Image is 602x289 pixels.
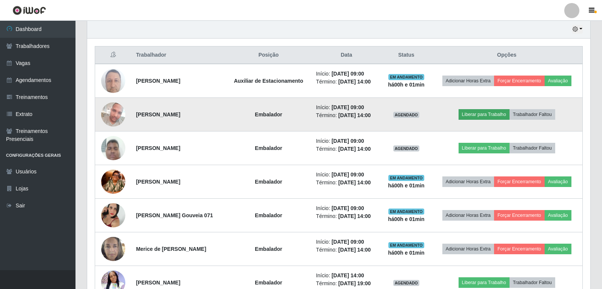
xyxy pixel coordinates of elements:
[316,70,377,78] li: Início:
[494,244,545,254] button: Forçar Encerramento
[331,172,364,178] time: [DATE] 09:00
[545,76,571,86] button: Avaliação
[545,176,571,187] button: Avaliação
[388,250,425,256] strong: há 00 h e 01 min
[101,194,125,237] img: 1754577089463.jpeg
[388,175,424,181] span: EM ANDAMENTO
[316,78,377,86] li: Término:
[316,280,377,287] li: Término:
[316,238,377,246] li: Início:
[442,210,494,221] button: Adicionar Horas Extra
[255,212,282,218] strong: Embalador
[388,209,424,215] span: EM ANDAMENTO
[316,145,377,153] li: Término:
[136,145,180,151] strong: [PERSON_NAME]
[255,179,282,185] strong: Embalador
[136,111,180,117] strong: [PERSON_NAME]
[510,277,555,288] button: Trabalhador Faltou
[388,242,424,248] span: EM ANDAMENTO
[101,132,125,164] img: 1699222331799.jpeg
[234,78,303,84] strong: Auxiliar de Estacionamento
[388,216,425,222] strong: há 00 h e 01 min
[431,46,582,64] th: Opções
[338,112,371,118] time: [DATE] 14:00
[338,280,371,286] time: [DATE] 19:00
[338,79,371,85] time: [DATE] 14:00
[393,145,420,151] span: AGENDADO
[12,6,46,15] img: CoreUI Logo
[510,143,555,153] button: Trabalhador Faltou
[381,46,431,64] th: Status
[442,244,494,254] button: Adicionar Horas Extra
[136,78,180,84] strong: [PERSON_NAME]
[545,210,571,221] button: Avaliação
[459,277,510,288] button: Liberar para Trabalho
[131,46,225,64] th: Trabalhador
[255,111,282,117] strong: Embalador
[393,112,420,118] span: AGENDADO
[101,160,125,203] img: 1756518881096.jpeg
[338,146,371,152] time: [DATE] 14:00
[331,138,364,144] time: [DATE] 09:00
[316,137,377,145] li: Início:
[136,212,213,218] strong: [PERSON_NAME] Gouveia 071
[510,109,555,120] button: Trabalhador Faltou
[136,179,180,185] strong: [PERSON_NAME]
[255,280,282,286] strong: Embalador
[101,233,125,265] img: 1739647225731.jpeg
[338,213,371,219] time: [DATE] 14:00
[338,247,371,253] time: [DATE] 14:00
[136,280,180,286] strong: [PERSON_NAME]
[101,98,125,130] img: 1673576941827.jpeg
[331,239,364,245] time: [DATE] 09:00
[459,143,510,153] button: Liberar para Trabalho
[316,246,377,254] li: Término:
[388,182,425,189] strong: há 00 h e 01 min
[316,212,377,220] li: Término:
[494,76,545,86] button: Forçar Encerramento
[101,65,125,97] img: 1736086638686.jpeg
[226,46,311,64] th: Posição
[442,176,494,187] button: Adicionar Horas Extra
[331,71,364,77] time: [DATE] 09:00
[331,205,364,211] time: [DATE] 09:00
[316,171,377,179] li: Início:
[338,179,371,185] time: [DATE] 14:00
[393,280,420,286] span: AGENDADO
[331,272,364,278] time: [DATE] 14:00
[136,246,206,252] strong: Merice de [PERSON_NAME]
[316,104,377,111] li: Início:
[316,204,377,212] li: Início:
[494,176,545,187] button: Forçar Encerramento
[442,76,494,86] button: Adicionar Horas Extra
[388,82,425,88] strong: há 00 h e 01 min
[459,109,510,120] button: Liberar para Trabalho
[255,246,282,252] strong: Embalador
[545,244,571,254] button: Avaliação
[494,210,545,221] button: Forçar Encerramento
[316,111,377,119] li: Término:
[388,74,424,80] span: EM ANDAMENTO
[316,272,377,280] li: Início:
[331,104,364,110] time: [DATE] 09:00
[255,145,282,151] strong: Embalador
[311,46,381,64] th: Data
[316,179,377,187] li: Término:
